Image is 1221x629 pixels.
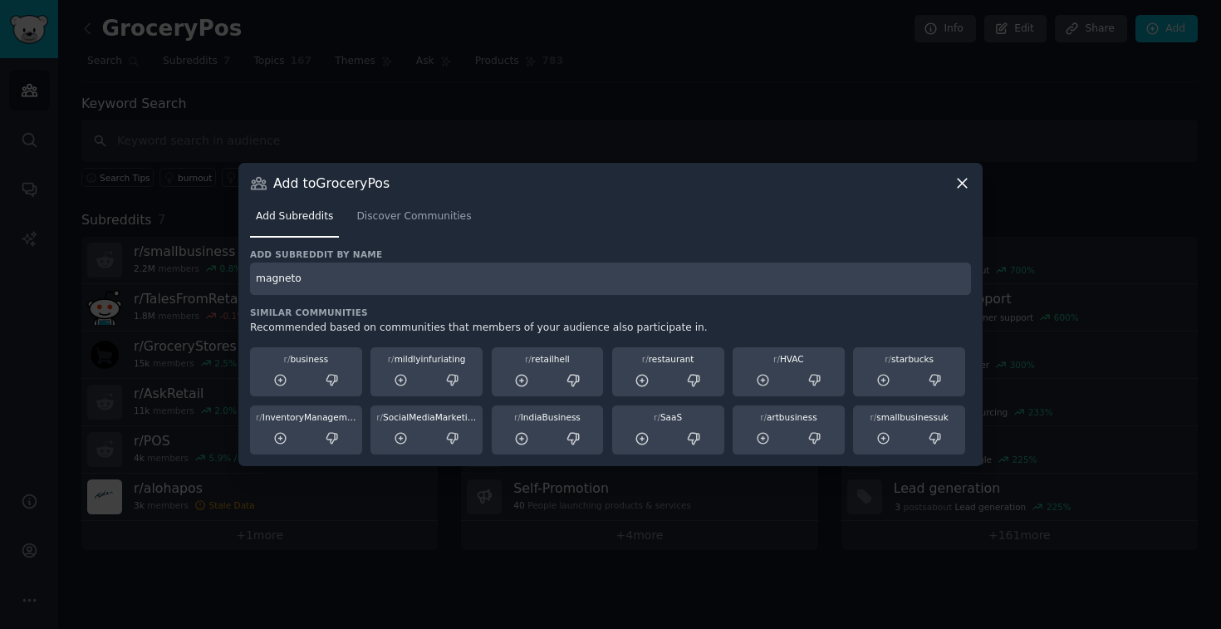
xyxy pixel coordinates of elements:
[256,353,356,365] div: business
[256,411,356,423] div: InventoryManagement
[498,353,598,365] div: retailhell
[250,321,971,336] div: Recommended based on communities that members of your audience also participate in.
[376,353,477,365] div: mildlyinfuriating
[514,412,521,422] span: r/
[376,411,477,423] div: SocialMediaMarketing
[498,411,598,423] div: IndiaBusiness
[256,209,333,224] span: Add Subreddits
[250,263,971,295] input: Enter subreddit name and press enter
[654,412,660,422] span: r/
[250,248,971,260] h3: Add subreddit by name
[738,411,839,423] div: artbusiness
[525,354,532,364] span: r/
[376,412,383,422] span: r/
[738,353,839,365] div: HVAC
[760,412,767,422] span: r/
[356,209,471,224] span: Discover Communities
[256,412,262,422] span: r/
[273,174,390,192] h3: Add to GroceryPos
[284,354,291,364] span: r/
[618,353,718,365] div: restaurant
[859,411,959,423] div: smallbusinessuk
[351,204,477,238] a: Discover Communities
[885,354,891,364] span: r/
[642,354,649,364] span: r/
[618,411,718,423] div: SaaS
[250,307,971,318] h3: Similar Communities
[250,204,339,238] a: Add Subreddits
[859,353,959,365] div: starbucks
[388,354,395,364] span: r/
[773,354,780,364] span: r/
[870,412,876,422] span: r/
